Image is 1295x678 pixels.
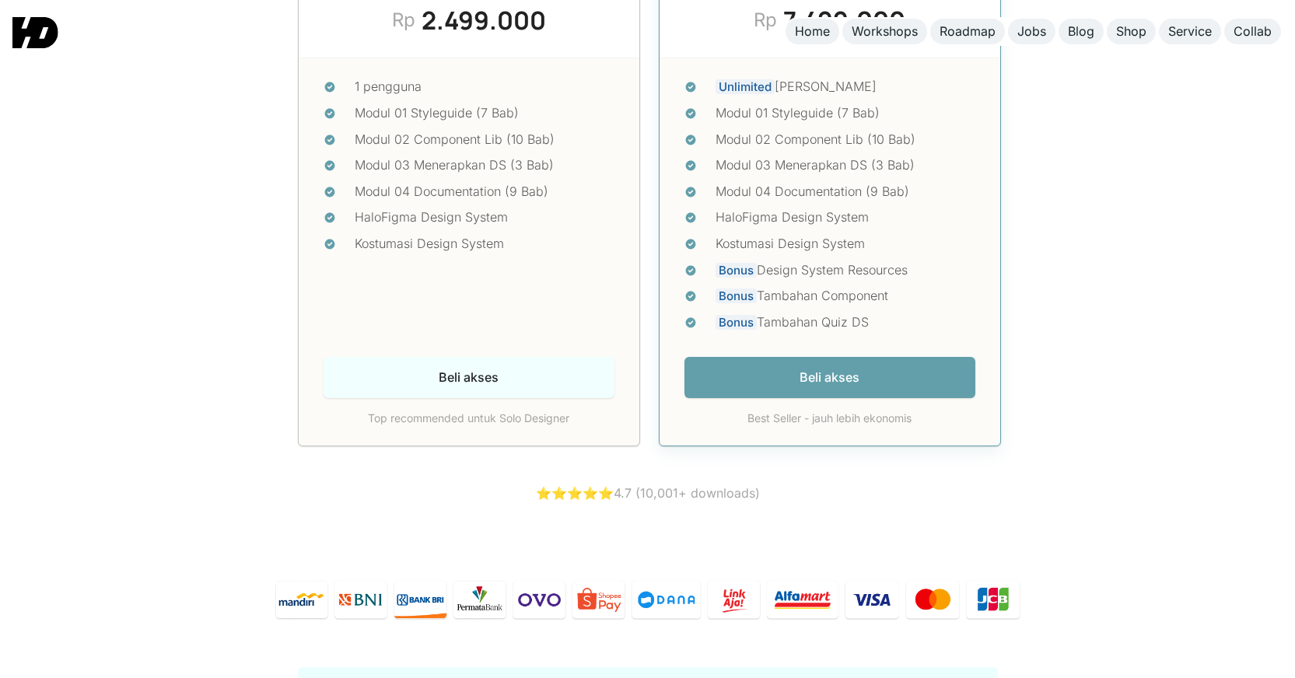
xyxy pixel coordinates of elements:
[1159,19,1221,44] a: Service
[422,2,546,39] div: 2.499.000
[1068,23,1094,40] div: Blog
[275,579,1021,620] img: Metode pembayaran Tutorial Membuat Design System dari NOL - HaloFigma
[1224,19,1281,44] a: Collab
[716,286,975,306] div: Tambahan Component
[355,156,614,176] div: Modul 03 Menerapkan DS (3 Bab)
[1008,19,1055,44] a: Jobs
[716,234,975,254] div: Kostumasi Design System
[684,411,975,427] div: Best Seller - jauh lebih ekonomis
[1107,19,1156,44] a: Shop
[355,103,614,124] div: Modul 01 Styleguide (7 Bab)
[355,182,614,202] div: Modul 04 Documentation (9 Bab)
[716,182,975,202] div: Modul 04 Documentation (9 Bab)
[716,208,975,228] div: HaloFigma Design System
[716,79,775,94] span: Unlimited
[716,315,757,330] span: Bonus
[783,2,905,39] div: 7.499.000
[716,77,975,97] div: [PERSON_NAME]
[716,130,975,150] div: Modul 02 Component Lib (10 Bab)
[324,411,614,427] div: Top recommended untuk Solo Designer
[940,23,996,40] div: Roadmap
[355,130,614,150] div: Modul 02 Component Lib (10 Bab)
[930,19,1005,44] a: Roadmap
[754,6,777,34] div: Rp
[1017,23,1046,40] div: Jobs
[355,77,614,97] div: 1 pengguna
[716,103,975,124] div: Modul 01 Styleguide (7 Bab)
[536,485,614,501] a: ⭐️⭐️⭐️⭐️⭐️
[684,357,975,398] a: Beli akses
[1168,23,1212,40] div: Service
[786,19,839,44] a: Home
[1059,19,1104,44] a: Blog
[392,6,415,34] div: Rp
[842,19,927,44] a: Workshops
[716,263,757,278] span: Bonus
[355,208,614,228] div: HaloFigma Design System
[355,234,614,254] div: Kostumasi Design System
[1234,23,1272,40] div: Collab
[716,313,975,333] div: Tambahan Quiz DS
[324,357,614,398] a: Beli akses
[716,156,975,176] div: Modul 03 Menerapkan DS (3 Bab)
[716,260,975,281] div: Design System Resources
[716,288,757,303] span: Bonus
[795,23,830,40] div: Home
[1116,23,1146,40] div: Shop
[852,23,918,40] div: Workshops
